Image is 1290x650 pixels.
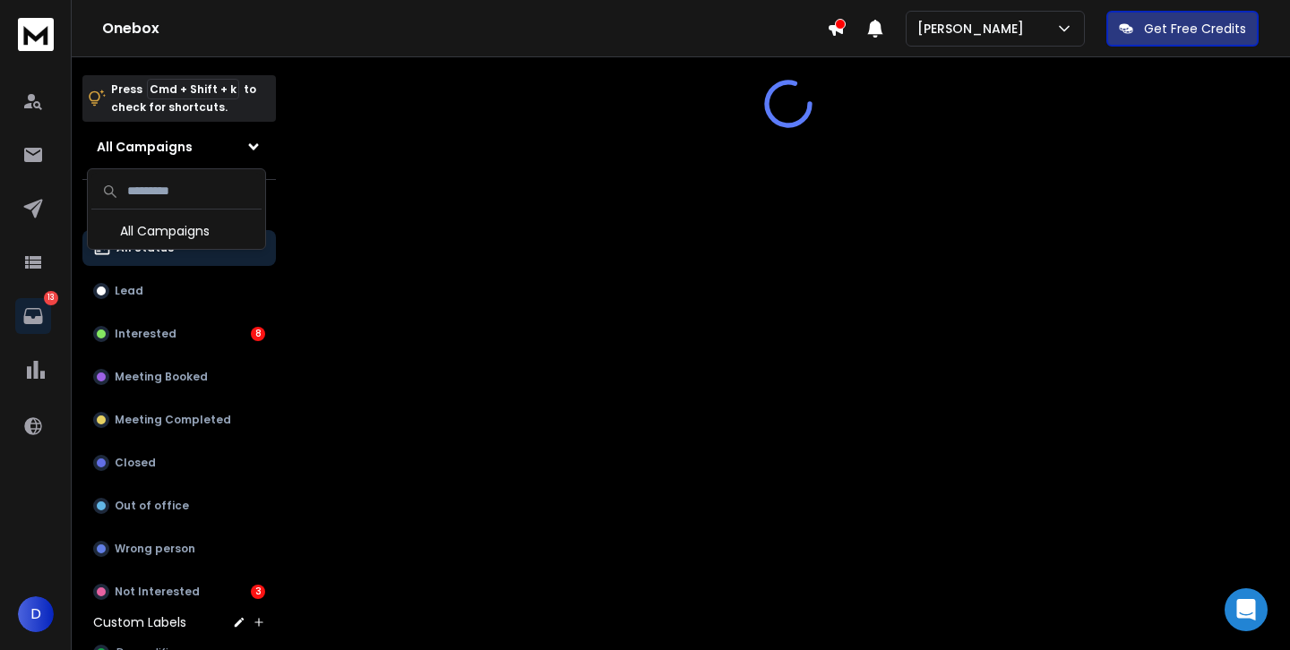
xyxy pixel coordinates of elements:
[18,18,54,51] img: logo
[44,291,58,305] p: 13
[111,81,256,116] p: Press to check for shortcuts.
[93,613,186,631] h3: Custom Labels
[97,138,193,156] h1: All Campaigns
[115,499,189,513] p: Out of office
[251,327,265,341] div: 8
[91,217,262,245] div: All Campaigns
[115,585,200,599] p: Not Interested
[147,79,239,99] span: Cmd + Shift + k
[115,370,208,384] p: Meeting Booked
[115,542,195,556] p: Wrong person
[18,596,54,632] span: D
[82,194,276,219] h3: Filters
[115,284,143,298] p: Lead
[102,18,827,39] h1: Onebox
[115,327,176,341] p: Interested
[115,413,231,427] p: Meeting Completed
[1144,20,1246,38] p: Get Free Credits
[1225,588,1268,631] div: Open Intercom Messenger
[115,456,156,470] p: Closed
[917,20,1031,38] p: [PERSON_NAME]
[251,585,265,599] div: 3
